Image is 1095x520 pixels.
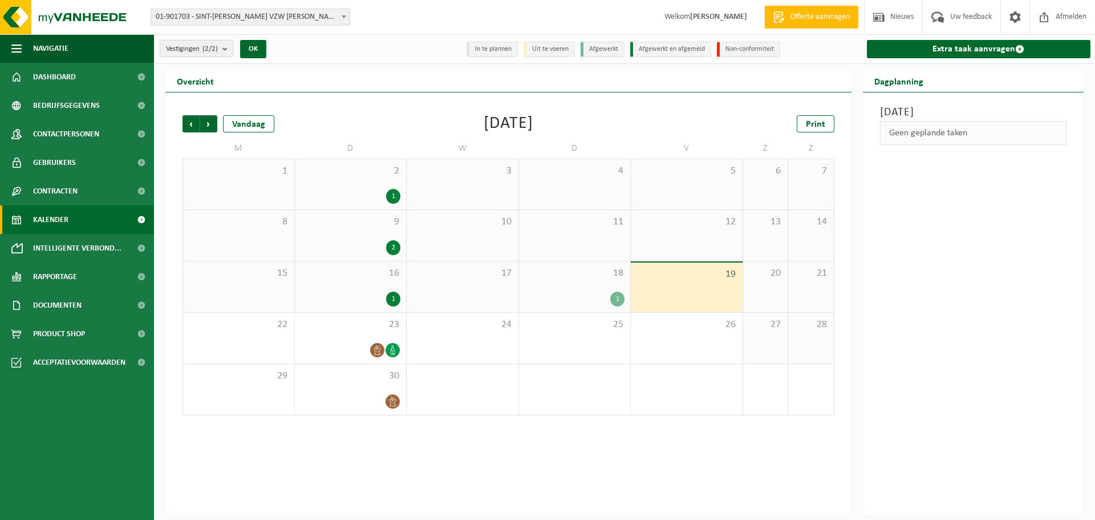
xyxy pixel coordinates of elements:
span: Intelligente verbond... [33,234,121,263]
span: Vestigingen [166,41,218,58]
span: 8 [189,216,289,228]
td: W [407,138,519,159]
span: 24 [412,319,513,331]
a: Offerte aanvragen [764,6,858,29]
td: V [631,138,743,159]
div: [DATE] [484,115,533,132]
span: Bedrijfsgegevens [33,91,100,120]
span: Rapportage [33,263,77,291]
td: M [182,138,295,159]
span: Documenten [33,291,82,320]
span: 20 [749,267,782,280]
span: Volgende [200,115,217,132]
li: In te plannen [467,42,518,57]
span: 7 [794,165,828,178]
span: 23 [301,319,401,331]
span: Product Shop [33,320,85,348]
span: 16 [301,267,401,280]
span: 2 [301,165,401,178]
span: Kalender [33,205,68,234]
span: Vorige [182,115,200,132]
span: 11 [525,216,625,228]
td: Z [788,138,834,159]
span: 01-901703 - SINT-JOZEF KLINIEK VZW PITTEM - PITTEM [151,9,350,25]
span: Print [806,120,825,129]
span: 27 [749,319,782,331]
span: 12 [636,216,737,228]
div: 1 [386,292,400,307]
div: 2 [386,240,400,255]
button: Vestigingen(2/2) [160,40,233,57]
span: 01-901703 - SINT-JOZEF KLINIEK VZW PITTEM - PITTEM [151,9,350,26]
span: Acceptatievoorwaarden [33,348,125,377]
span: Contactpersonen [33,120,99,148]
span: 17 [412,267,513,280]
h2: Overzicht [165,70,225,92]
li: Afgewerkt [581,42,624,57]
td: Z [743,138,789,159]
span: 28 [794,319,828,331]
span: 13 [749,216,782,228]
li: Uit te voeren [524,42,575,57]
a: Print [797,115,834,132]
td: D [295,138,407,159]
span: 22 [189,319,289,331]
span: 19 [636,268,737,281]
div: 1 [610,292,624,307]
span: 26 [636,319,737,331]
td: D [519,138,631,159]
span: 3 [412,165,513,178]
span: Contracten [33,177,78,205]
span: 18 [525,267,625,280]
span: 10 [412,216,513,228]
div: Vandaag [223,115,274,132]
span: Dashboard [33,63,76,91]
span: 15 [189,267,289,280]
a: Extra taak aanvragen [867,40,1091,58]
span: 25 [525,319,625,331]
span: 29 [189,370,289,382]
strong: [PERSON_NAME] [690,13,747,21]
span: Gebruikers [33,148,76,177]
div: 1 [386,189,400,204]
div: Geen geplande taken [880,121,1067,145]
span: 6 [749,165,782,178]
span: 1 [189,165,289,178]
h2: Dagplanning [863,70,935,92]
li: Non-conformiteit [717,42,780,57]
span: 9 [301,216,401,228]
li: Afgewerkt en afgemeld [630,42,711,57]
span: 30 [301,370,401,382]
span: 5 [636,165,737,178]
span: Navigatie [33,34,68,63]
count: (2/2) [202,45,218,53]
span: Offerte aanvragen [788,11,853,23]
span: 21 [794,267,828,280]
h3: [DATE] [880,104,1067,121]
span: 4 [525,165,625,178]
button: OK [240,40,266,58]
span: 14 [794,216,828,228]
